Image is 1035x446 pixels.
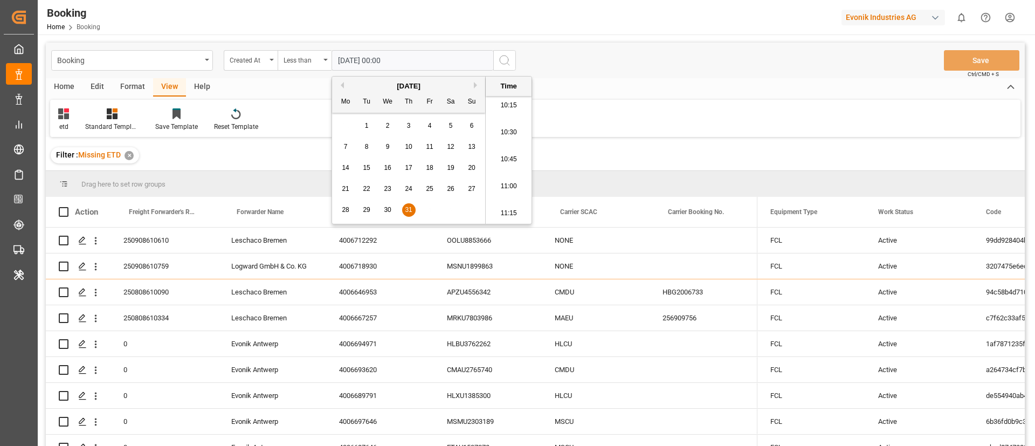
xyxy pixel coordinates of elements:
span: 29 [363,206,370,214]
div: Choose Friday, July 4th, 2025 [423,119,437,133]
span: 15 [363,164,370,171]
div: Press SPACE to select this row. [46,331,757,357]
div: FCL [757,331,865,356]
button: Previous Month [337,82,344,88]
span: 9 [386,143,390,150]
div: Choose Tuesday, July 29th, 2025 [360,203,374,217]
div: Choose Thursday, July 24th, 2025 [402,182,416,196]
div: Action [75,207,98,217]
div: APZU4556342 [434,279,542,305]
div: 250808610334 [111,305,218,331]
div: Choose Wednesday, July 2nd, 2025 [381,119,395,133]
div: Choose Tuesday, July 15th, 2025 [360,161,374,175]
div: Leschaco Bremen [218,305,326,331]
div: Choose Saturday, July 26th, 2025 [444,182,458,196]
span: 20 [468,164,475,171]
button: open menu [51,50,213,71]
div: Save Template [155,122,198,132]
div: Evonik Industries AG [841,10,945,25]
div: Standard Templates [85,122,139,132]
div: MSNU1899863 [434,253,542,279]
li: 10:45 [486,146,532,173]
a: Home [47,23,65,31]
div: 4006718930 [326,253,434,279]
div: FCL [757,409,865,434]
div: Press SPACE to select this row. [46,305,757,331]
div: Choose Friday, July 11th, 2025 [423,140,437,154]
div: etd [58,122,69,132]
div: Evonik Antwerp [218,383,326,408]
div: 0 [111,409,218,434]
div: Press SPACE to select this row. [46,253,757,279]
div: Choose Tuesday, July 1st, 2025 [360,119,374,133]
div: CMDU [542,279,650,305]
div: 250808610090 [111,279,218,305]
div: 4006694971 [326,331,434,356]
span: 6 [470,122,474,129]
span: 5 [449,122,453,129]
div: Choose Thursday, July 17th, 2025 [402,161,416,175]
div: Choose Thursday, July 3rd, 2025 [402,119,416,133]
div: Choose Sunday, July 20th, 2025 [465,161,479,175]
span: 11 [426,143,433,150]
div: Choose Wednesday, July 30th, 2025 [381,203,395,217]
span: Freight Forwarder's Reference No. [129,208,196,216]
div: 0 [111,357,218,382]
button: search button [493,50,516,71]
div: Choose Saturday, July 19th, 2025 [444,161,458,175]
div: HLCU [542,331,650,356]
span: 3 [407,122,411,129]
div: Time [488,81,529,92]
div: Booking [47,5,100,21]
div: 256909756 [650,305,757,331]
div: Created At [230,53,266,65]
div: Booking [57,53,201,66]
div: Leschaco Bremen [218,228,326,253]
span: 19 [447,164,454,171]
div: FCL [757,279,865,305]
span: Carrier SCAC [560,208,597,216]
div: Tu [360,95,374,109]
div: 4006667257 [326,305,434,331]
div: Press SPACE to select this row. [46,357,757,383]
button: Save [944,50,1019,71]
div: Choose Monday, July 14th, 2025 [339,161,353,175]
li: 10:30 [486,119,532,146]
div: Active [865,279,973,305]
div: Choose Wednesday, July 23rd, 2025 [381,182,395,196]
div: HBG2006733 [650,279,757,305]
div: FCL [757,357,865,382]
button: Help Center [974,5,998,30]
div: FCL [757,228,865,253]
div: HLXU1385300 [434,383,542,408]
div: 4006689791 [326,383,434,408]
div: Choose Saturday, July 5th, 2025 [444,119,458,133]
div: Active [865,409,973,434]
div: CMDU [542,357,650,382]
div: Press SPACE to select this row. [46,279,757,305]
span: Drag here to set row groups [81,180,165,188]
span: 2 [386,122,390,129]
span: Ctrl/CMD + S [968,70,999,78]
div: Choose Monday, July 28th, 2025 [339,203,353,217]
div: 4006693620 [326,357,434,382]
div: Evonik Antwerp [218,357,326,382]
span: 16 [384,164,391,171]
div: Choose Wednesday, July 9th, 2025 [381,140,395,154]
li: 11:15 [486,200,532,227]
div: Active [865,383,973,408]
div: Choose Friday, July 25th, 2025 [423,182,437,196]
span: 4 [428,122,432,129]
span: 13 [468,143,475,150]
div: Su [465,95,479,109]
div: FCL [757,305,865,331]
button: open menu [224,50,278,71]
li: 10:15 [486,92,532,119]
div: Edit [82,78,112,97]
div: 250908610759 [111,253,218,279]
span: Code [986,208,1001,216]
span: 7 [344,143,348,150]
span: 21 [342,185,349,193]
div: Choose Saturday, July 12th, 2025 [444,140,458,154]
div: MAEU [542,305,650,331]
